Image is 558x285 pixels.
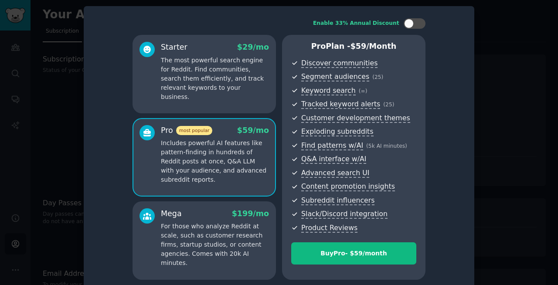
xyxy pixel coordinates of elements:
span: Advanced search UI [301,169,369,178]
span: Keyword search [301,86,356,95]
span: Subreddit influencers [301,196,374,205]
span: ( 5k AI minutes ) [366,143,407,149]
span: ( 25 ) [372,74,383,80]
button: BuyPro- $59/month [291,242,416,265]
p: Includes powerful AI features like pattern-finding in hundreds of Reddit posts at once, Q&A LLM w... [161,139,269,184]
p: For those who analyze Reddit at scale, such as customer research firms, startup studios, or conte... [161,222,269,268]
span: Exploding subreddits [301,127,373,136]
div: Starter [161,42,187,53]
div: Mega [161,208,182,219]
span: Q&A interface w/AI [301,155,366,164]
span: $ 59 /mo [237,126,269,135]
div: Enable 33% Annual Discount [313,20,399,27]
span: Slack/Discord integration [301,210,388,219]
span: $ 29 /mo [237,43,269,51]
p: Pro Plan - [291,41,416,52]
span: Find patterns w/AI [301,141,363,150]
span: $ 199 /mo [232,209,269,218]
span: Customer development themes [301,114,410,123]
div: Buy Pro - $ 59 /month [292,249,416,258]
span: Discover communities [301,59,378,68]
p: The most powerful search engine for Reddit. Find communities, search them efficiently, and track ... [161,56,269,102]
span: $ 59 /month [350,42,397,51]
span: ( 25 ) [383,102,394,108]
span: Segment audiences [301,72,369,81]
span: ( ∞ ) [359,88,367,94]
div: Pro [161,125,212,136]
span: Content promotion insights [301,182,395,191]
span: most popular [176,126,213,135]
span: Product Reviews [301,224,357,233]
span: Tracked keyword alerts [301,100,380,109]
